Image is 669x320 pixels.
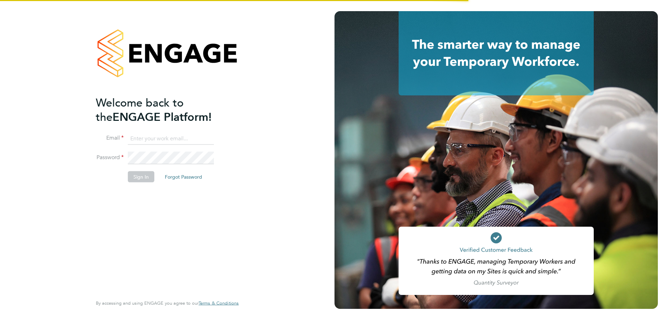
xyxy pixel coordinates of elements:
[128,171,154,182] button: Sign In
[96,300,239,306] span: By accessing and using ENGAGE you agree to our
[199,301,239,306] a: Terms & Conditions
[96,95,232,124] h2: ENGAGE Platform!
[159,171,208,182] button: Forgot Password
[199,300,239,306] span: Terms & Conditions
[96,154,124,161] label: Password
[96,96,184,124] span: Welcome back to the
[96,134,124,142] label: Email
[128,132,214,145] input: Enter your work email...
